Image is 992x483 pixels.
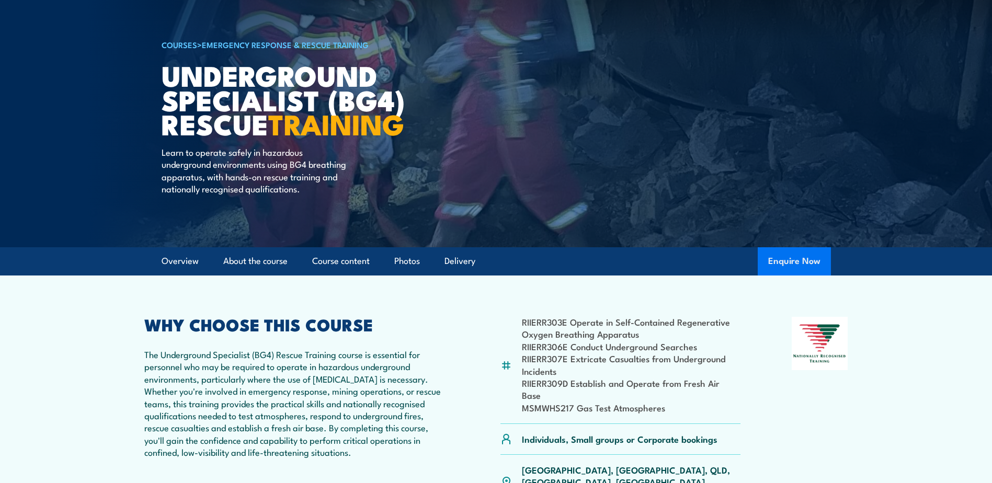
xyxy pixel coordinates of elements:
[522,433,717,445] p: Individuals, Small groups or Corporate bookings
[522,340,741,352] li: RIIERR306E Conduct Underground Searches
[268,101,404,145] strong: TRAINING
[792,317,848,370] img: Nationally Recognised Training logo.
[162,146,352,195] p: Learn to operate safely in hazardous underground environments using BG4 breathing apparatus, with...
[444,247,475,275] a: Delivery
[162,38,420,51] h6: >
[522,401,741,413] li: MSMWHS217 Gas Test Atmospheres
[758,247,831,275] button: Enquire Now
[162,247,199,275] a: Overview
[522,377,741,401] li: RIIERR309D Establish and Operate from Fresh Air Base
[394,247,420,275] a: Photos
[162,63,420,136] h1: Underground Specialist (BG4) Rescue
[522,352,741,377] li: RIIERR307E Extricate Casualties from Underground Incidents
[522,316,741,340] li: RIIERR303E Operate in Self-Contained Regenerative Oxygen Breathing Apparatus
[144,348,450,458] p: The Underground Specialist (BG4) Rescue Training course is essential for personnel who may be req...
[162,39,197,50] a: COURSES
[223,247,288,275] a: About the course
[202,39,369,50] a: Emergency Response & Rescue Training
[312,247,370,275] a: Course content
[144,317,450,331] h2: WHY CHOOSE THIS COURSE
